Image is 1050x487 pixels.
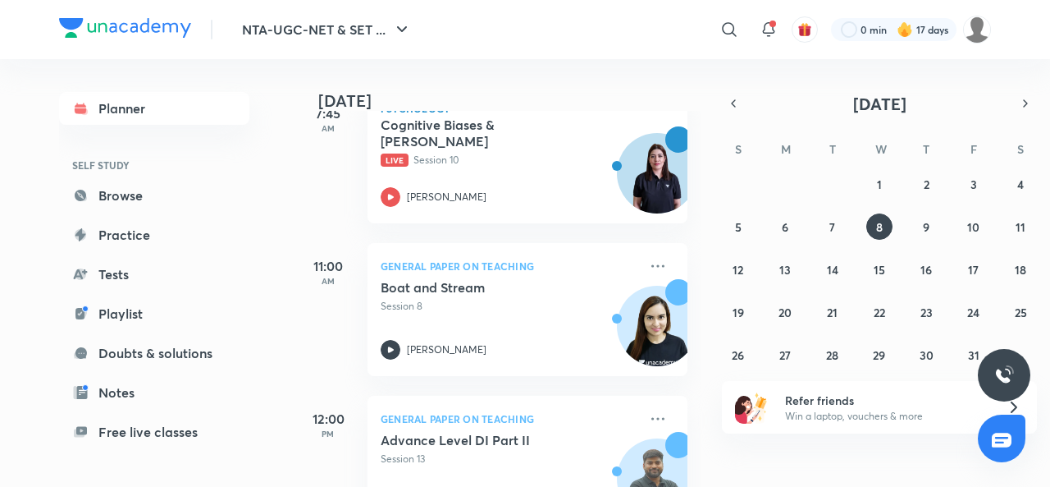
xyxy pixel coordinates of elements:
[827,262,838,278] abbr: October 14, 2025
[819,342,846,368] button: October 28, 2025
[797,22,812,37] img: avatar
[920,305,933,320] abbr: October 23, 2025
[59,376,249,409] a: Notes
[920,347,934,363] abbr: October 30, 2025
[967,219,979,235] abbr: October 10, 2025
[772,256,798,283] button: October 13, 2025
[970,141,977,157] abbr: Friday
[1007,256,1034,283] button: October 18, 2025
[1017,141,1024,157] abbr: Saturday
[781,141,791,157] abbr: Monday
[877,177,882,192] abbr: October 1, 2025
[866,256,892,283] button: October 15, 2025
[785,409,987,424] p: Win a laptop, vouchers & more
[381,117,585,149] h5: Cognitive Biases & Fallacies
[913,299,939,325] button: October 23, 2025
[735,391,768,424] img: referral
[381,409,638,429] p: General Paper on Teaching
[819,299,846,325] button: October 21, 2025
[829,219,835,235] abbr: October 7, 2025
[725,299,751,325] button: October 19, 2025
[961,299,987,325] button: October 24, 2025
[920,262,932,278] abbr: October 16, 2025
[923,141,929,157] abbr: Thursday
[407,342,486,357] p: [PERSON_NAME]
[618,142,696,221] img: Avatar
[963,16,991,44] img: ranjini
[618,295,696,374] img: Avatar
[961,256,987,283] button: October 17, 2025
[779,347,791,363] abbr: October 27, 2025
[1007,171,1034,197] button: October 4, 2025
[407,190,486,204] p: [PERSON_NAME]
[59,218,249,251] a: Practice
[778,305,792,320] abbr: October 20, 2025
[875,141,887,157] abbr: Wednesday
[782,219,788,235] abbr: October 6, 2025
[819,256,846,283] button: October 14, 2025
[59,416,249,448] a: Free live classes
[381,452,638,466] p: Session 13
[772,299,798,325] button: October 20, 2025
[232,13,422,46] button: NTA-UGC-NET & SET ...
[876,219,883,235] abbr: October 8, 2025
[873,347,885,363] abbr: October 29, 2025
[735,219,742,235] abbr: October 5, 2025
[913,342,939,368] button: October 30, 2025
[897,21,913,38] img: streak
[1016,219,1025,235] abbr: October 11, 2025
[725,342,751,368] button: October 26, 2025
[735,141,742,157] abbr: Sunday
[994,365,1014,385] img: ttu
[59,151,249,179] h6: SELF STUDY
[866,342,892,368] button: October 29, 2025
[1015,305,1027,320] abbr: October 25, 2025
[968,347,979,363] abbr: October 31, 2025
[59,297,249,330] a: Playlist
[826,347,838,363] abbr: October 28, 2025
[829,141,836,157] abbr: Tuesday
[733,262,743,278] abbr: October 12, 2025
[1007,214,1034,240] button: October 11, 2025
[381,256,638,276] p: General Paper on Teaching
[59,18,191,42] a: Company Logo
[59,258,249,291] a: Tests
[381,154,409,167] span: Live
[913,171,939,197] button: October 2, 2025
[381,153,638,168] p: Session 10
[318,91,704,111] h4: [DATE]
[853,93,906,115] span: [DATE]
[295,103,361,123] h5: 7:45
[779,262,791,278] abbr: October 13, 2025
[1015,262,1026,278] abbr: October 18, 2025
[295,429,361,439] p: PM
[381,432,585,448] h5: Advance Level DI Part II
[792,16,818,43] button: avatar
[923,219,929,235] abbr: October 9, 2025
[866,299,892,325] button: October 22, 2025
[961,342,987,368] button: October 31, 2025
[924,177,929,192] abbr: October 2, 2025
[59,92,249,125] a: Planner
[874,305,885,320] abbr: October 22, 2025
[295,276,361,286] p: AM
[866,214,892,240] button: October 8, 2025
[59,179,249,212] a: Browse
[961,214,987,240] button: October 10, 2025
[59,337,249,370] a: Doubts & solutions
[819,214,846,240] button: October 7, 2025
[381,279,585,296] h5: Boat and Stream
[866,171,892,197] button: October 1, 2025
[1007,299,1034,325] button: October 25, 2025
[961,171,987,197] button: October 3, 2025
[733,305,744,320] abbr: October 19, 2025
[725,256,751,283] button: October 12, 2025
[59,18,191,38] img: Company Logo
[295,256,361,276] h5: 11:00
[827,305,838,320] abbr: October 21, 2025
[913,214,939,240] button: October 9, 2025
[725,214,751,240] button: October 5, 2025
[967,305,979,320] abbr: October 24, 2025
[785,392,987,409] h6: Refer friends
[970,177,977,192] abbr: October 3, 2025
